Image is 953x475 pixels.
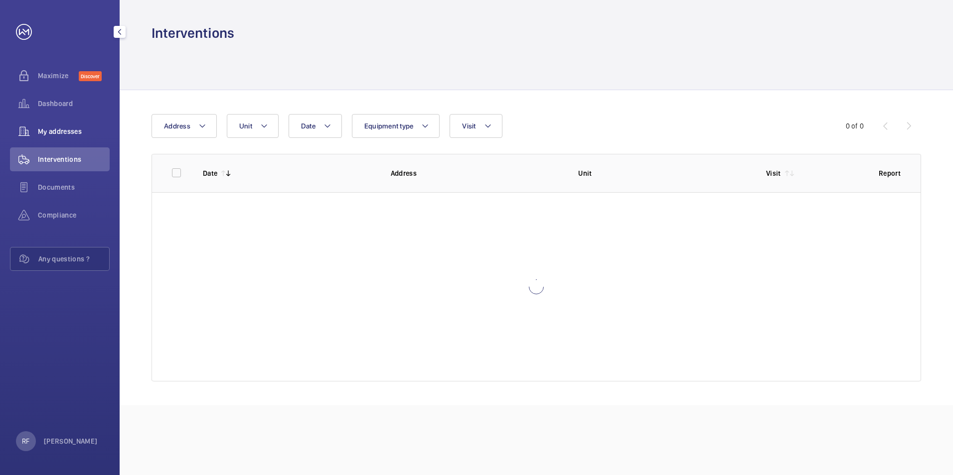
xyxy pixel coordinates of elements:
[450,114,502,138] button: Visit
[38,126,110,136] span: My addresses
[38,99,110,109] span: Dashboard
[38,210,110,220] span: Compliance
[227,114,279,138] button: Unit
[38,182,110,192] span: Documents
[301,122,316,130] span: Date
[239,122,252,130] span: Unit
[203,168,217,178] p: Date
[152,24,234,42] h1: Interventions
[462,122,476,130] span: Visit
[38,254,109,264] span: Any questions ?
[289,114,342,138] button: Date
[352,114,440,138] button: Equipment type
[391,168,563,178] p: Address
[879,168,901,178] p: Report
[38,154,110,164] span: Interventions
[79,71,102,81] span: Discover
[38,71,79,81] span: Maximize
[578,168,750,178] p: Unit
[846,121,864,131] div: 0 of 0
[22,436,29,446] p: RF
[766,168,781,178] p: Visit
[364,122,414,130] span: Equipment type
[164,122,190,130] span: Address
[44,436,98,446] p: [PERSON_NAME]
[152,114,217,138] button: Address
